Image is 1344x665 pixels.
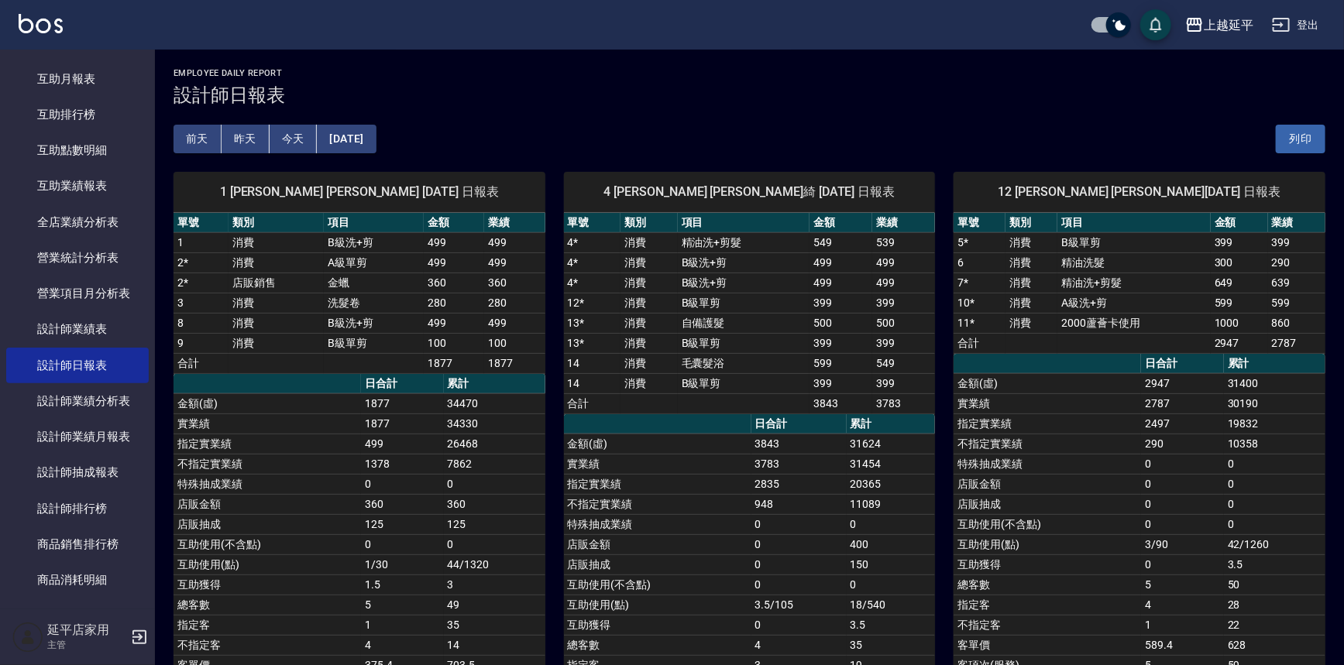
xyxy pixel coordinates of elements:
[229,313,324,333] td: 消費
[47,638,126,652] p: 主管
[1005,273,1057,293] td: 消費
[847,434,936,454] td: 31624
[1268,293,1325,313] td: 599
[1224,574,1325,595] td: 50
[872,293,935,313] td: 399
[751,434,847,454] td: 3843
[954,333,1005,353] td: 合計
[361,595,444,615] td: 5
[361,393,444,413] td: 1877
[954,554,1141,574] td: 互助獲得
[324,252,424,273] td: A級單剪
[229,213,324,233] th: 類別
[1057,313,1210,333] td: 2000蘆薈卡使用
[620,273,678,293] td: 消費
[484,252,545,273] td: 499
[444,534,545,554] td: 0
[6,311,149,347] a: 設計師業績表
[174,434,361,454] td: 指定實業績
[1224,514,1325,534] td: 0
[1141,554,1224,574] td: 0
[954,574,1141,595] td: 總客數
[809,213,872,233] th: 金額
[424,232,484,252] td: 499
[361,374,444,394] th: 日合計
[564,554,751,574] td: 店販抽成
[1179,9,1260,41] button: 上越延平
[47,622,126,638] h5: 延平店家用
[564,514,751,534] td: 特殊抽成業績
[361,454,444,474] td: 1378
[424,252,484,273] td: 499
[177,317,184,329] a: 8
[324,273,424,293] td: 金蠟
[847,615,936,635] td: 3.5
[1141,454,1224,474] td: 0
[177,297,184,309] a: 3
[174,454,361,474] td: 不指定實業績
[809,353,872,373] td: 599
[177,337,184,349] a: 9
[1224,635,1325,655] td: 628
[564,595,751,615] td: 互助使用(點)
[1224,615,1325,635] td: 22
[809,313,872,333] td: 500
[954,434,1141,454] td: 不指定實業績
[174,84,1325,106] h3: 設計師日報表
[1268,232,1325,252] td: 399
[847,454,936,474] td: 31454
[678,232,809,252] td: 精油洗+剪髮
[954,393,1141,413] td: 實業績
[6,348,149,383] a: 設計師日報表
[678,293,809,313] td: B級單剪
[174,514,361,534] td: 店販抽成
[678,353,809,373] td: 毛囊髮浴
[1141,354,1224,374] th: 日合計
[174,393,361,413] td: 金額(虛)
[229,232,324,252] td: 消費
[957,256,964,269] a: 6
[1141,373,1224,393] td: 2947
[174,68,1325,78] h2: Employee Daily Report
[484,333,545,353] td: 100
[484,293,545,313] td: 280
[872,353,935,373] td: 549
[444,574,545,595] td: 3
[751,595,847,615] td: 3.5/105
[678,313,809,333] td: 自備護髮
[174,615,361,635] td: 指定客
[1224,534,1325,554] td: 42/1260
[583,184,917,200] span: 4 [PERSON_NAME] [PERSON_NAME]綺 [DATE] 日報表
[444,514,545,534] td: 125
[6,526,149,562] a: 商品銷售排行榜
[1141,393,1224,413] td: 2787
[6,598,149,633] a: 單一服務項目查詢
[751,534,847,554] td: 0
[1224,354,1325,374] th: 累計
[444,374,545,394] th: 累計
[174,595,361,615] td: 總客數
[1141,514,1224,534] td: 0
[620,353,678,373] td: 消費
[954,534,1141,554] td: 互助使用(點)
[678,373,809,393] td: B級單剪
[809,232,872,252] td: 549
[1005,213,1057,233] th: 類別
[954,413,1141,434] td: 指定實業績
[6,132,149,168] a: 互助點數明細
[222,125,270,153] button: 昨天
[1005,232,1057,252] td: 消費
[19,14,63,33] img: Logo
[192,184,527,200] span: 1 [PERSON_NAME] [PERSON_NAME] [DATE] 日報表
[751,574,847,595] td: 0
[424,273,484,293] td: 360
[424,213,484,233] th: 金額
[872,252,935,273] td: 499
[1057,213,1210,233] th: 項目
[444,393,545,413] td: 34470
[751,414,847,434] th: 日合計
[1057,232,1210,252] td: B級單剪
[324,333,424,353] td: B級單剪
[361,574,444,595] td: 1.5
[751,554,847,574] td: 0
